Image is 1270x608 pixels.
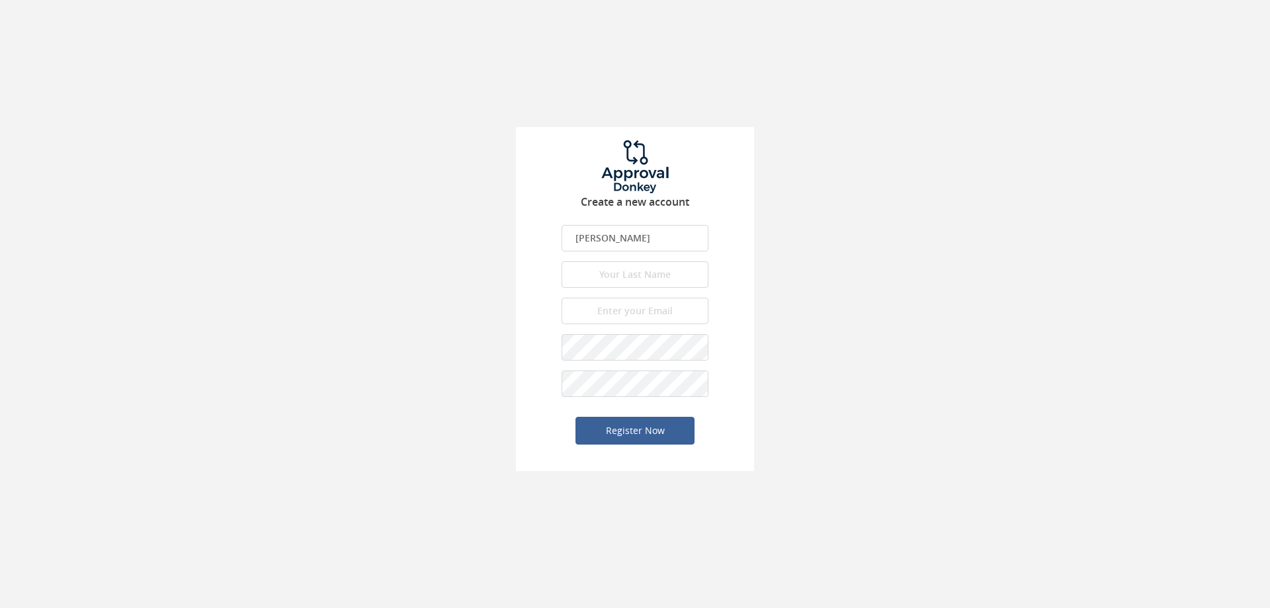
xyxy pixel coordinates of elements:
img: logo.png [585,140,685,193]
input: Your First Name [562,225,708,251]
button: Register Now [575,417,695,445]
input: Enter your Email [562,298,708,324]
h3: Create a new account [516,196,754,208]
input: Your Last Name [562,261,708,288]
